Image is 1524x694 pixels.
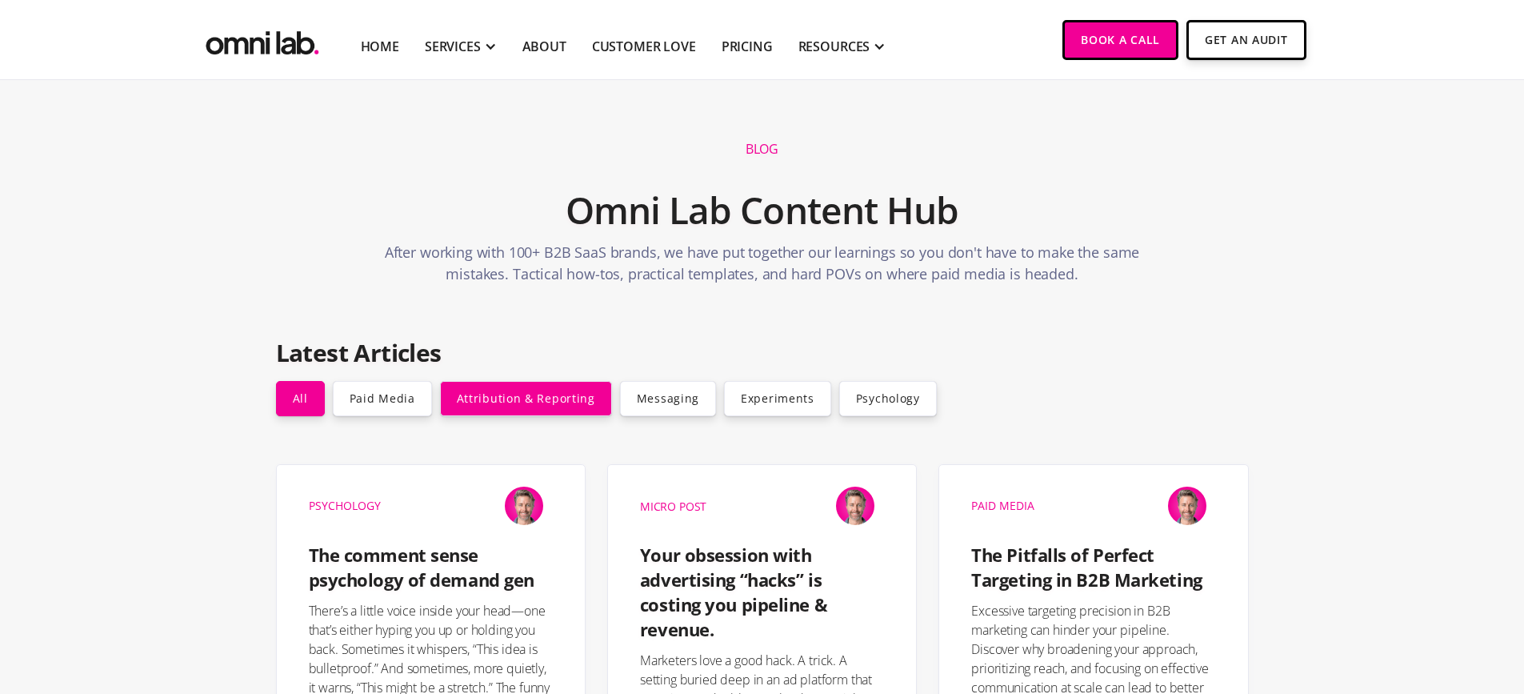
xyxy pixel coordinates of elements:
[382,242,1143,293] p: After working with 100+ B2B SaaS brands, we have put together our learnings so you don't have to ...
[971,492,1034,519] a: Paid Media
[724,381,831,416] a: Experiments
[971,500,1034,511] div: Paid Media
[309,533,553,592] a: The comment sense psychology of demand gen
[620,381,716,416] a: Messaging
[746,141,778,158] h1: Blog
[722,37,773,56] a: Pricing
[276,338,1249,368] h2: Latest Articles
[971,543,1215,592] h4: The Pitfalls of Perfect Targeting in B2B Marketing
[361,37,399,56] a: Home
[640,533,884,641] a: Your obsession with advertising “hacks” is costing you pipeline & revenue.
[798,37,870,56] div: RESOURCES
[425,37,481,56] div: SERVICES
[309,500,381,511] div: Psychology
[826,477,884,535] img: Jason Steele
[309,543,553,592] h4: The comment sense psychology of demand gen
[495,477,553,535] img: Jason Steele
[1236,508,1524,694] iframe: Chat Widget
[640,543,884,641] h4: Your obsession with advertising “hacks” is costing you pipeline & revenue.
[309,492,381,519] a: Psychology
[971,533,1215,592] a: The Pitfalls of Perfect Targeting in B2B Marketing
[1158,477,1216,535] img: Jason Steele
[839,381,937,416] a: Psychology
[592,37,696,56] a: Customer Love
[276,381,325,416] a: all
[1062,20,1178,60] a: Book a Call
[1186,20,1306,60] a: Get An Audit
[440,381,612,416] a: Attribution & Reporting
[202,20,322,59] a: home
[333,381,432,416] a: Paid Media
[566,179,959,243] h2: Omni Lab Content Hub
[202,20,322,59] img: Omni Lab: B2B SaaS Demand Generation Agency
[522,37,566,56] a: About
[640,495,706,517] div: Micro Post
